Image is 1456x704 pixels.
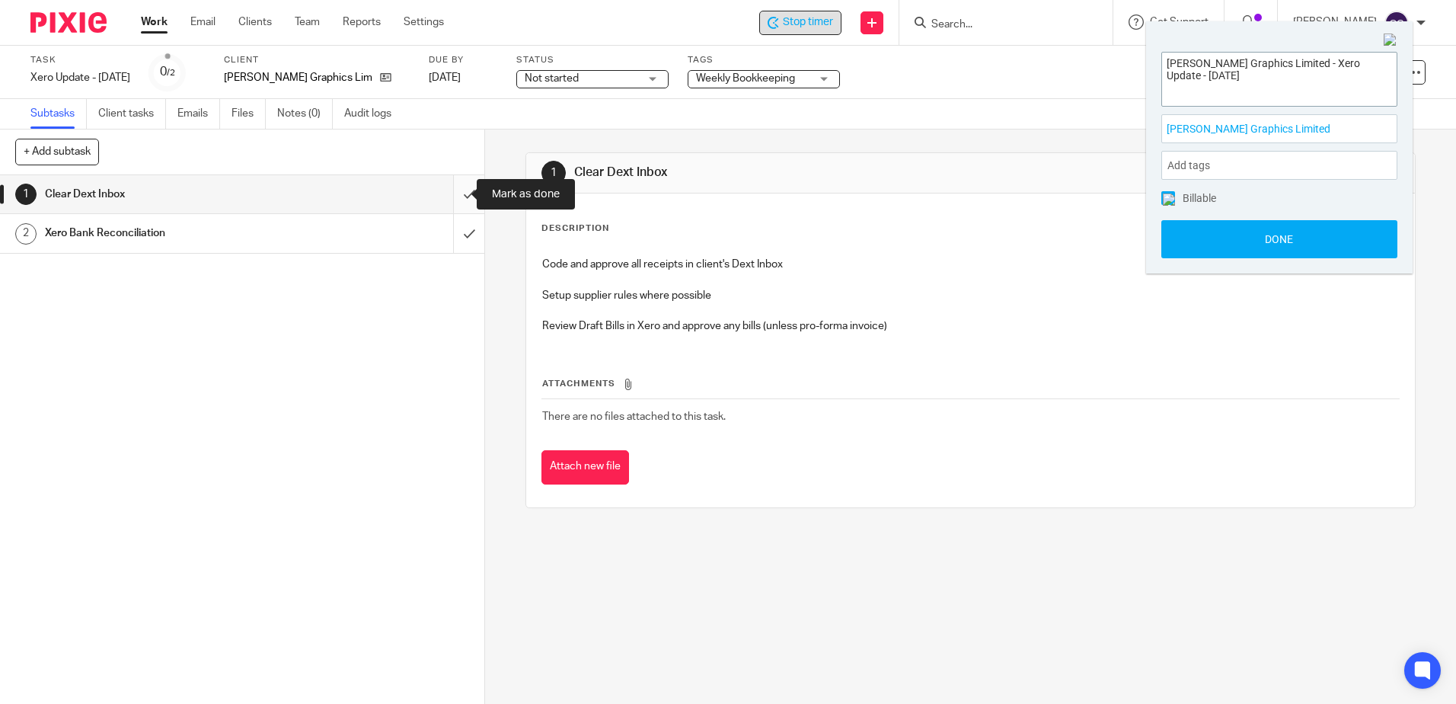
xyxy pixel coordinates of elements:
[1384,11,1409,35] img: svg%3E
[30,70,130,85] div: Xero Update - Monday
[542,288,1398,303] p: Setup supplier rules where possible
[98,99,166,129] a: Client tasks
[542,318,1398,334] p: Review Draft Bills in Xero and approve any bills (unless pro-forma invoice)
[542,379,615,388] span: Attachments
[45,183,307,206] h1: Clear Dext Inbox
[344,99,403,129] a: Audit logs
[30,70,130,85] div: Xero Update - [DATE]
[542,257,1398,272] p: Code and approve all receipts in client's Dext Inbox
[160,63,175,81] div: 0
[429,72,461,83] span: [DATE]
[1162,53,1397,102] textarea: [PERSON_NAME] Graphics Limited - Xero Update - [DATE]
[1150,17,1209,27] span: Get Support
[783,14,833,30] span: Stop timer
[429,54,497,66] label: Due by
[516,54,669,66] label: Status
[759,11,841,35] div: L W Graphics Limited - Xero Update - Monday
[688,54,840,66] label: Tags
[1384,34,1397,47] img: Close
[541,450,629,485] button: Attach new file
[404,14,444,30] a: Settings
[1163,194,1175,206] img: checked.png
[15,223,37,245] div: 2
[30,99,87,129] a: Subtasks
[1161,220,1397,258] button: Done
[542,411,726,422] span: There are no files attached to this task.
[343,14,381,30] a: Reports
[541,222,609,235] p: Description
[1167,121,1359,137] span: [PERSON_NAME] Graphics Limited
[190,14,216,30] a: Email
[1293,14,1377,30] p: [PERSON_NAME]
[295,14,320,30] a: Team
[1161,114,1397,143] div: Project: L W Graphics Limited
[224,70,372,85] p: [PERSON_NAME] Graphics Limited
[177,99,220,129] a: Emails
[930,18,1067,32] input: Search
[141,14,168,30] a: Work
[231,99,266,129] a: Files
[238,14,272,30] a: Clients
[15,139,99,165] button: + Add subtask
[224,54,410,66] label: Client
[696,73,795,84] span: Weekly Bookkeeping
[574,165,1003,181] h1: Clear Dext Inbox
[30,12,107,33] img: Pixie
[1167,154,1218,178] span: Add tags
[30,54,130,66] label: Task
[45,222,307,245] h1: Xero Bank Reconciliation
[15,184,37,205] div: 1
[277,99,333,129] a: Notes (0)
[541,161,566,185] div: 1
[167,69,175,77] small: /2
[525,73,579,84] span: Not started
[1183,193,1216,203] span: Billable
